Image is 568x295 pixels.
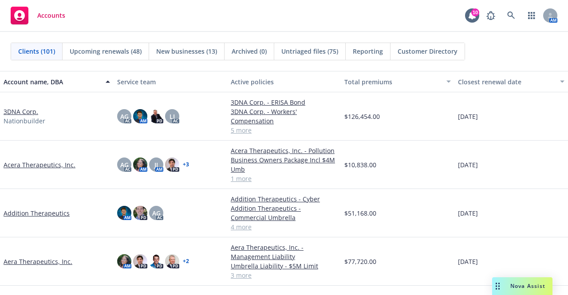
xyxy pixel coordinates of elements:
span: [DATE] [458,208,478,218]
span: [DATE] [458,112,478,121]
span: $10,838.00 [344,160,376,169]
a: Search [502,7,520,24]
a: Switch app [523,7,540,24]
span: [DATE] [458,160,478,169]
a: Aera Therapeutics, Inc. - Management Liability [231,243,337,261]
span: Reporting [353,47,383,56]
span: AG [152,208,161,218]
span: JJ [154,160,158,169]
button: Total premiums [341,71,454,92]
button: Nova Assist [492,277,552,295]
a: Addition Therapeutics [4,208,70,218]
a: 4 more [231,222,337,232]
div: Closest renewal date [458,77,555,87]
a: 3 more [231,271,337,280]
span: Nationbuilder [4,116,45,126]
img: photo [133,254,147,268]
a: 3DNA Corp. [4,107,38,116]
span: $77,720.00 [344,257,376,266]
img: photo [117,254,131,268]
a: Aera Therapeutics, Inc. [4,257,72,266]
a: Acera Therapeutics, Inc. [4,160,75,169]
a: + 2 [183,259,189,264]
span: Accounts [37,12,65,19]
img: photo [133,109,147,123]
a: Acera Therapeutics, Inc. - Pollution [231,146,337,155]
span: Customer Directory [398,47,458,56]
span: AG [120,112,129,121]
img: photo [117,206,131,220]
span: [DATE] [458,257,478,266]
img: photo [133,206,147,220]
a: + 3 [183,162,189,167]
div: Total premiums [344,77,441,87]
a: Accounts [7,3,69,28]
span: Untriaged files (75) [281,47,338,56]
a: Addition Therapeutics - Cyber [231,194,337,204]
span: Archived (0) [232,47,267,56]
a: Report a Bug [482,7,500,24]
span: Clients (101) [18,47,55,56]
div: Active policies [231,77,337,87]
a: Business Owners Package Incl $4M Umb [231,155,337,174]
img: photo [149,254,163,268]
div: Drag to move [492,277,503,295]
div: Service team [117,77,224,87]
img: photo [149,109,163,123]
a: Addition Therapeutics - Commercial Umbrella [231,204,337,222]
span: LI [170,112,175,121]
a: 3DNA Corp. - ERISA Bond [231,98,337,107]
a: Umbrella Liability - $5M Limit [231,261,337,271]
img: photo [165,157,179,172]
span: $126,454.00 [344,112,380,121]
span: $51,168.00 [344,208,376,218]
a: 5 more [231,126,337,135]
button: Service team [114,71,227,92]
img: photo [165,254,179,268]
span: New businesses (13) [156,47,217,56]
div: 10 [471,8,479,16]
button: Active policies [227,71,341,92]
span: Upcoming renewals (48) [70,47,142,56]
div: Account name, DBA [4,77,100,87]
button: Closest renewal date [454,71,568,92]
img: photo [133,157,147,172]
a: 1 more [231,174,337,183]
a: 3DNA Corp. - Workers' Compensation [231,107,337,126]
span: Nova Assist [510,282,545,290]
span: AG [120,160,129,169]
